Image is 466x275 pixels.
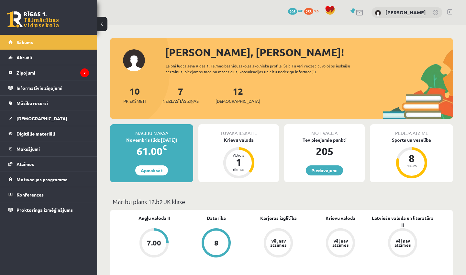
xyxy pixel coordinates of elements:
span: Digitālie materiāli [17,131,55,137]
span: 205 [288,8,297,15]
a: 7Neizlasītās ziņas [162,85,199,104]
a: 12[DEMOGRAPHIC_DATA] [216,85,260,104]
a: Sākums [8,35,89,50]
div: Krievu valoda [198,137,279,143]
a: 7.00 [123,228,185,259]
span: Mācību resursi [17,100,48,106]
div: 8 [214,239,218,246]
a: Sports un veselība 8 balles [370,137,453,179]
a: Informatīvie ziņojumi [8,80,89,95]
div: 7.00 [147,239,161,246]
span: Proktoringa izmēģinājums [17,207,73,213]
div: Vēl nav atzīmes [394,239,412,247]
span: Priekšmeti [123,98,146,104]
div: Tuvākā ieskaite [198,124,279,137]
div: 205 [284,143,365,159]
div: [PERSON_NAME], [PERSON_NAME]! [165,44,453,60]
a: Angļu valoda II [139,215,170,221]
a: Motivācijas programma [8,172,89,187]
a: Vēl nav atzīmes [372,228,434,259]
div: Motivācija [284,124,365,137]
a: 8 [185,228,247,259]
span: [DEMOGRAPHIC_DATA] [17,115,67,121]
a: Maksājumi [8,141,89,156]
a: [DEMOGRAPHIC_DATA] [8,111,89,126]
a: Datorika [207,215,226,221]
a: 205 mP [288,8,303,13]
div: Mācību maksa [110,124,193,137]
a: Krievu valoda Atlicis 1 dienas [198,137,279,179]
i: 7 [80,68,89,77]
a: Digitālie materiāli [8,126,89,141]
a: Mācību resursi [8,96,89,111]
div: Laipni lūgts savā Rīgas 1. Tālmācības vidusskolas skolnieka profilā. Šeit Tu vari redzēt tuvojošo... [166,63,372,75]
div: Sports un veselība [370,137,453,143]
div: Atlicis [229,153,249,157]
a: Latviešu valoda un literatūra II [372,215,434,228]
a: Vēl nav atzīmes [247,228,309,259]
span: € [162,143,167,152]
div: 1 [229,157,249,167]
legend: Maksājumi [17,141,89,156]
div: 61.00 [110,143,193,159]
a: Vēl nav atzīmes [309,228,372,259]
div: Vēl nav atzīmes [269,239,287,247]
div: Novembris (līdz [DATE]) [110,137,193,143]
a: Karjeras izglītība [260,215,297,221]
span: Konferences [17,192,44,197]
span: 253 [304,8,313,15]
div: dienas [229,167,249,171]
img: Patrīcija Nikola Kirika [375,10,381,16]
a: Apmaksāt [135,165,168,175]
span: xp [314,8,318,13]
span: Aktuāli [17,54,32,60]
span: [DEMOGRAPHIC_DATA] [216,98,260,104]
a: Krievu valoda [326,215,355,221]
a: 253 xp [304,8,322,13]
div: Pēdējā atzīme [370,124,453,137]
span: Atzīmes [17,161,34,167]
a: Atzīmes [8,157,89,172]
a: Proktoringa izmēģinājums [8,202,89,217]
a: Ziņojumi7 [8,65,89,80]
span: Motivācijas programma [17,176,68,182]
a: Rīgas 1. Tālmācības vidusskola [7,11,59,28]
legend: Ziņojumi [17,65,89,80]
div: 8 [402,153,421,163]
div: Tev pieejamie punkti [284,137,365,143]
span: mP [298,8,303,13]
a: [PERSON_NAME] [385,9,426,16]
p: Mācību plāns 12.b2 JK klase [113,197,450,206]
span: Neizlasītās ziņas [162,98,199,104]
a: Aktuāli [8,50,89,65]
span: Sākums [17,39,33,45]
a: Piedāvājumi [306,165,343,175]
div: balles [402,163,421,167]
legend: Informatīvie ziņojumi [17,80,89,95]
div: Vēl nav atzīmes [331,239,349,247]
a: 10Priekšmeti [123,85,146,104]
a: Konferences [8,187,89,202]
